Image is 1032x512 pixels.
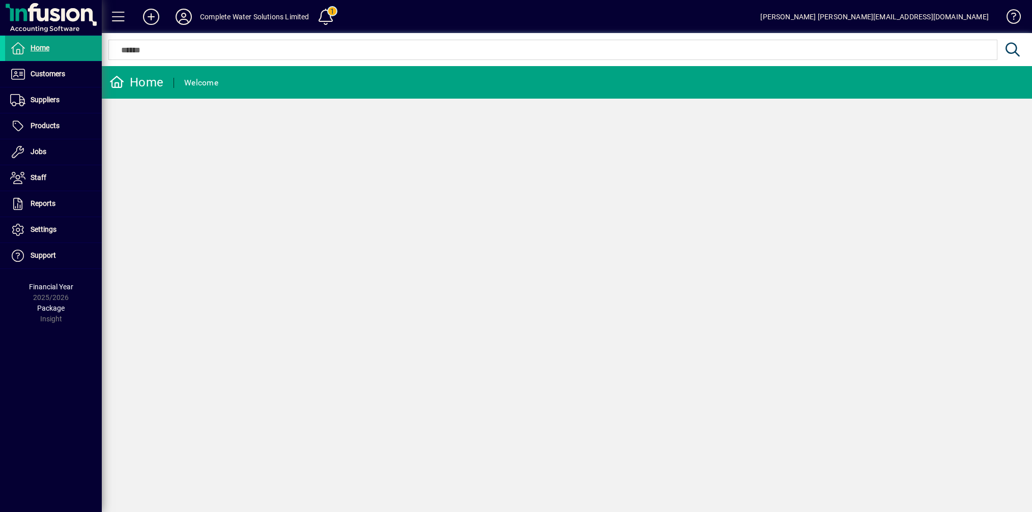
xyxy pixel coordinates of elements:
[31,147,46,156] span: Jobs
[135,8,167,26] button: Add
[5,191,102,217] a: Reports
[200,9,309,25] div: Complete Water Solutions Limited
[31,96,60,104] span: Suppliers
[184,75,218,91] div: Welcome
[31,251,56,259] span: Support
[5,113,102,139] a: Products
[760,9,989,25] div: [PERSON_NAME] [PERSON_NAME][EMAIL_ADDRESS][DOMAIN_NAME]
[37,304,65,312] span: Package
[5,165,102,191] a: Staff
[5,217,102,243] a: Settings
[5,62,102,87] a: Customers
[31,44,49,52] span: Home
[29,283,73,291] span: Financial Year
[5,87,102,113] a: Suppliers
[109,74,163,91] div: Home
[5,139,102,165] a: Jobs
[31,173,46,182] span: Staff
[31,122,60,130] span: Products
[31,199,55,207] span: Reports
[5,243,102,268] a: Support
[167,8,200,26] button: Profile
[999,2,1019,35] a: Knowledge Base
[31,70,65,78] span: Customers
[31,225,56,233] span: Settings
